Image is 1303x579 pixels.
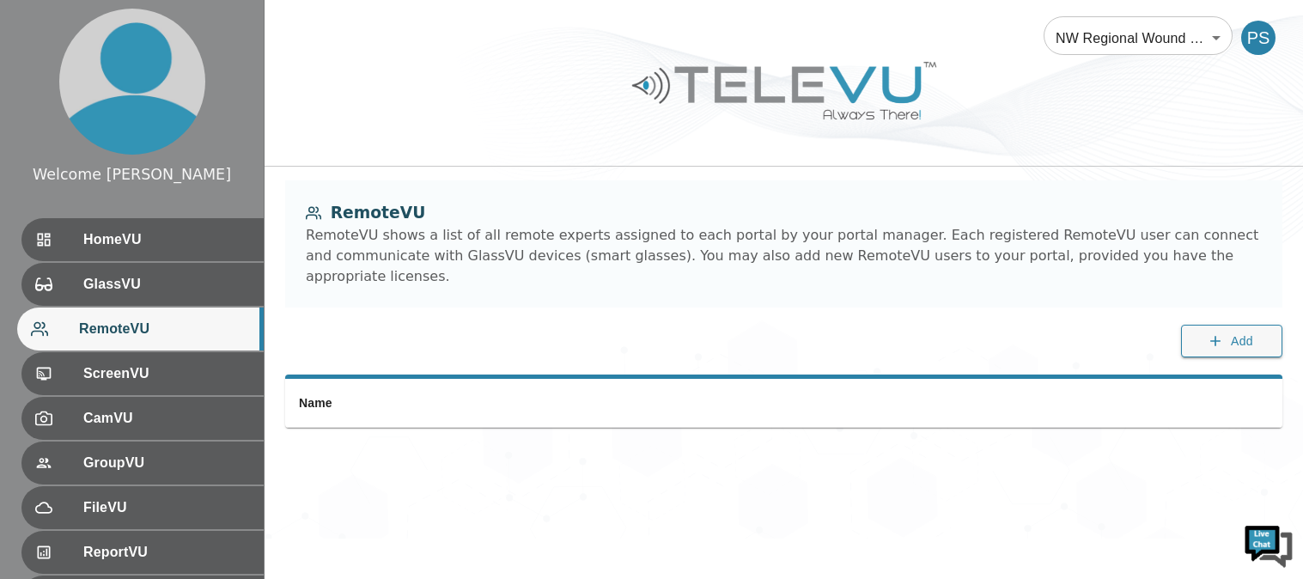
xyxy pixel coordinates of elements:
div: FileVU [21,486,264,529]
span: GroupVU [83,453,250,473]
span: FileVU [83,497,250,518]
div: NW Regional Wound Care [1044,14,1233,62]
span: HomeVU [83,229,250,250]
span: Add [1231,331,1253,352]
div: RemoteVU [306,201,1262,225]
div: HomeVU [21,218,264,261]
button: Add [1181,325,1282,358]
span: GlassVU [83,274,250,295]
div: GlassVU [21,263,264,306]
table: simple table [285,379,1282,428]
img: Chat Widget [1243,519,1294,570]
span: ScreenVU [83,363,250,384]
img: profile.png [59,9,205,155]
span: ReportVU [83,542,250,563]
div: RemoteVU [17,308,264,350]
div: Welcome [PERSON_NAME] [33,163,231,186]
span: Name [299,396,332,410]
div: ScreenVU [21,352,264,395]
div: ReportVU [21,531,264,574]
span: CamVU [83,408,250,429]
div: PS [1241,21,1276,55]
div: RemoteVU shows a list of all remote experts assigned to each portal by your portal manager. Each ... [306,225,1262,287]
div: GroupVU [21,442,264,485]
div: CamVU [21,397,264,440]
img: Logo [630,55,939,126]
span: RemoteVU [79,319,250,339]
